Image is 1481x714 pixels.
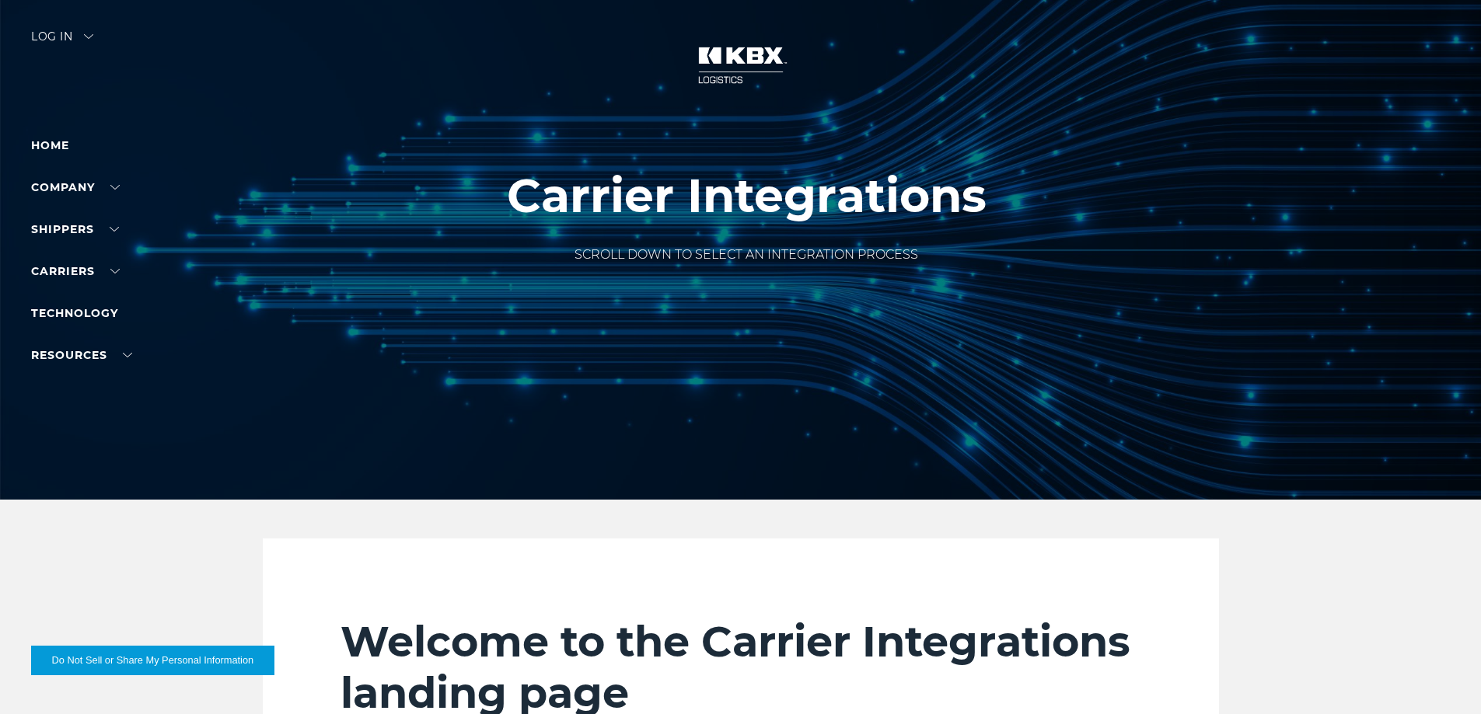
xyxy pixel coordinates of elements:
a: Company [31,180,120,194]
button: Do Not Sell or Share My Personal Information [31,646,274,675]
p: SCROLL DOWN TO SELECT AN INTEGRATION PROCESS [507,246,987,264]
a: Carriers [31,264,120,278]
a: Technology [31,306,118,320]
img: kbx logo [683,31,799,99]
a: SHIPPERS [31,222,119,236]
img: arrow [84,34,93,39]
a: Home [31,138,69,152]
h1: Carrier Integrations [507,169,987,222]
a: RESOURCES [31,348,132,362]
div: Log in [31,31,93,54]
